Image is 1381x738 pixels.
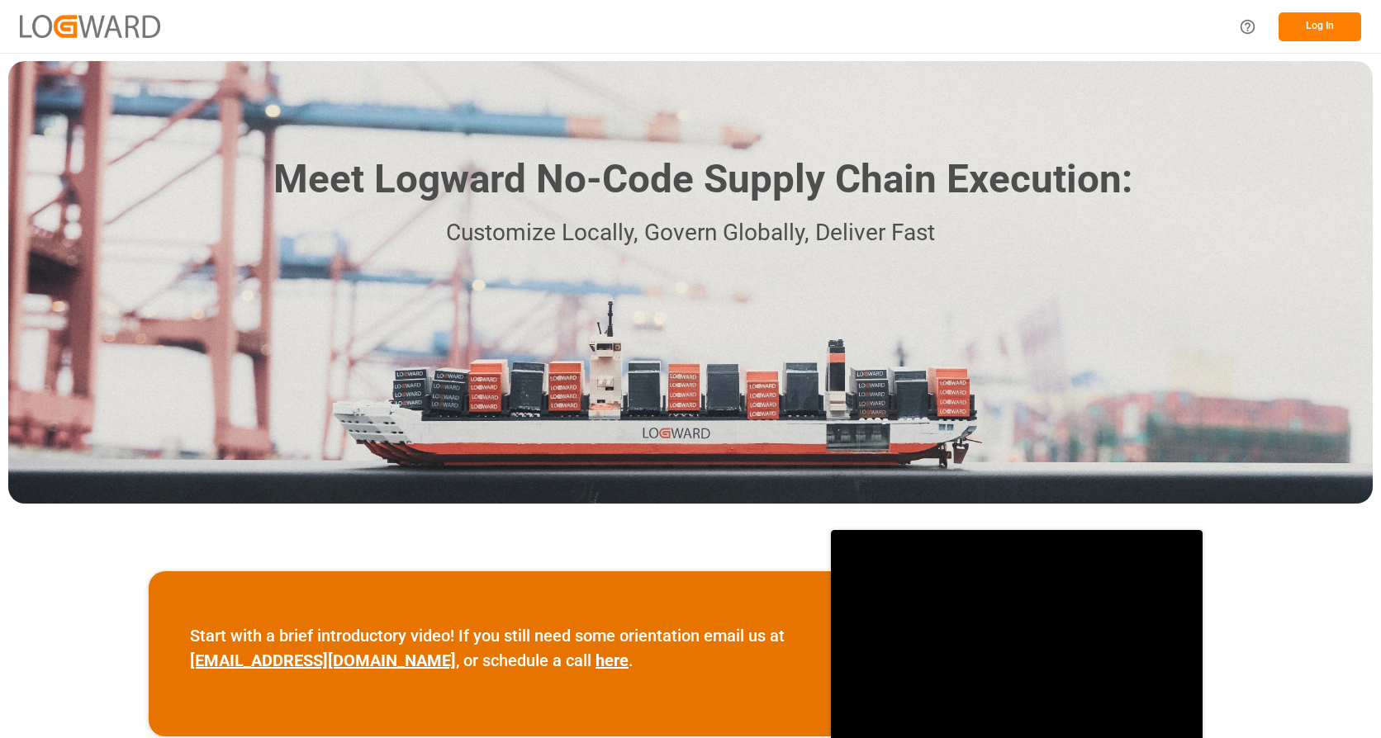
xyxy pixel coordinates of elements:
button: Help Center [1229,8,1266,45]
button: Log In [1279,12,1361,41]
a: [EMAIL_ADDRESS][DOMAIN_NAME] [190,650,456,670]
p: Start with a brief introductory video! If you still need some orientation email us at , or schedu... [190,623,790,673]
h1: Meet Logward No-Code Supply Chain Execution: [273,150,1132,209]
a: here [596,650,629,670]
p: Customize Locally, Govern Globally, Deliver Fast [249,215,1132,252]
img: Logward_new_orange.png [20,15,160,37]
